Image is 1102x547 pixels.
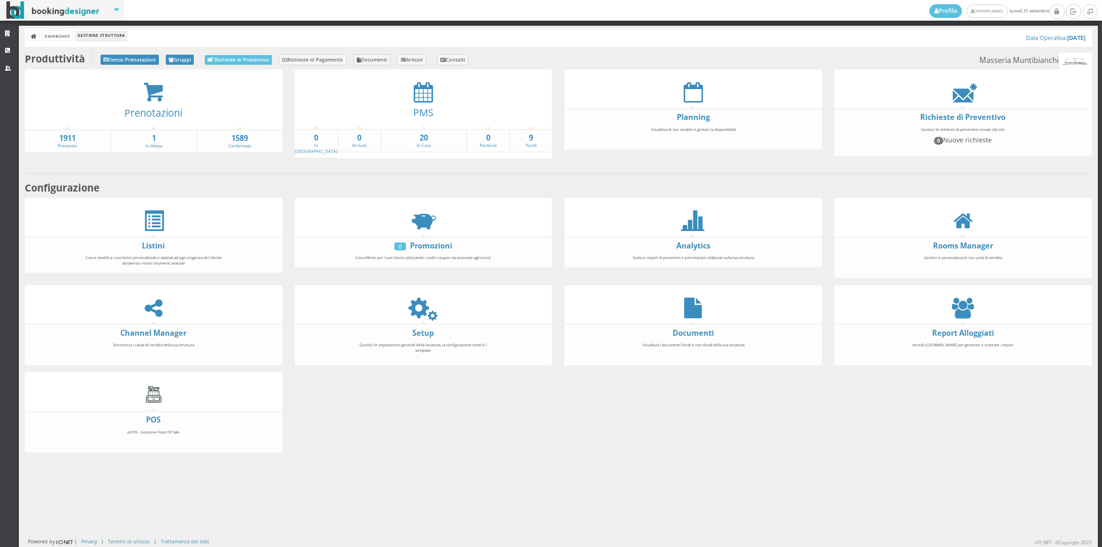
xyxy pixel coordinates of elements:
[967,5,1007,18] a: [PERSON_NAME]
[467,133,509,149] a: 0Partenze
[143,384,164,405] img: cash-register.gif
[510,133,552,149] a: 9Partiti
[933,241,993,251] a: Rooms Manager
[279,54,347,65] a: Richieste di Pagamento
[6,1,100,19] img: BookingDesigner.com
[412,328,434,338] a: Setup
[354,54,391,65] a: Documenti
[929,4,962,18] a: Profilo
[25,52,85,65] b: Produttività
[81,538,97,545] a: Privacy
[677,112,710,122] a: Planning
[1059,53,1091,69] img: 56db488bc92111ef969d06d5a9c234c7.png
[382,133,467,149] a: 20In Casa
[676,241,710,251] a: Analytics
[142,241,165,251] a: Listini
[888,338,1037,362] div: Accedi a [DOMAIN_NAME] per generare e scaricare i report
[932,328,994,338] a: Report Alloggiati
[934,137,943,144] span: 0
[42,31,72,40] a: Dashboard
[112,133,197,149] a: 1In Attesa
[349,251,498,265] div: Crea offerte per i tuoi clienti utilizzando i codici coupon da associare agli sconti
[673,328,714,338] a: Documenti
[382,133,467,143] strong: 20
[101,55,159,65] a: Elenco Prenotazioni
[146,415,161,425] a: POS
[920,112,1006,122] a: Richieste di Preventivo
[394,242,406,250] div: 0
[154,538,157,545] div: |
[28,538,77,546] div: Powered by |
[929,4,1049,18] span: lunedì, 01 settembre
[79,251,228,270] div: Crea e modifica i tuoi listini personalizzati e adattali ad ogni esigenza del cliente attraverso ...
[1026,34,1085,42] a: Data Operativa:[DATE]
[619,123,768,147] div: Visualizza le tue vendite e gestisci la disponibilità
[25,133,111,149] a: 1911Preventivi
[295,133,337,143] strong: 0
[79,338,228,362] div: Sincronizza i canali di vendita della tua struttura
[979,53,1091,69] small: Masseria Muntibianchi
[55,538,74,546] img: ionet_small_logo.png
[161,538,209,545] a: Trattamento dei dati
[205,55,272,65] a: Richieste di Preventivo
[397,54,426,65] a: Articoli
[338,133,380,149] a: 0Arrivati
[619,338,768,362] div: Visualizza i documenti fiscali e non fiscali della tua struttura
[437,54,469,65] a: Contatti
[410,241,452,251] a: Promozioni
[112,133,197,144] strong: 1
[467,133,509,143] strong: 0
[25,133,111,144] strong: 1911
[295,133,337,154] a: 0In [GEOGRAPHIC_DATA]
[510,133,552,143] strong: 9
[1067,34,1085,42] b: [DATE]
[413,106,433,119] a: PMS
[124,106,182,119] a: Prenotazioni
[197,133,282,149] a: 1589Confermate
[108,538,150,545] a: Termini di utilizzo
[338,133,380,143] strong: 0
[893,136,1033,144] h4: Nuove richieste
[120,328,186,338] a: Channel Manager
[888,123,1037,153] div: Gestisci le richieste di preventivo inviate dal sito
[75,31,127,41] li: Gestione Struttura
[25,181,100,194] b: Configurazione
[79,425,228,450] div: ioPOS - Gestione Point Of Sale
[349,338,498,362] div: Gestisci le impostazioni generali della struttura, la configurazione email e i template
[619,251,768,265] div: Scarica i report di preventivi e prenotazioni elaborati sulla tua struttura
[166,55,194,65] a: Gruppi
[197,133,282,144] strong: 1589
[888,251,1037,275] div: Gestisci e personalizza le tue unità di vendita
[101,538,104,545] div: |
